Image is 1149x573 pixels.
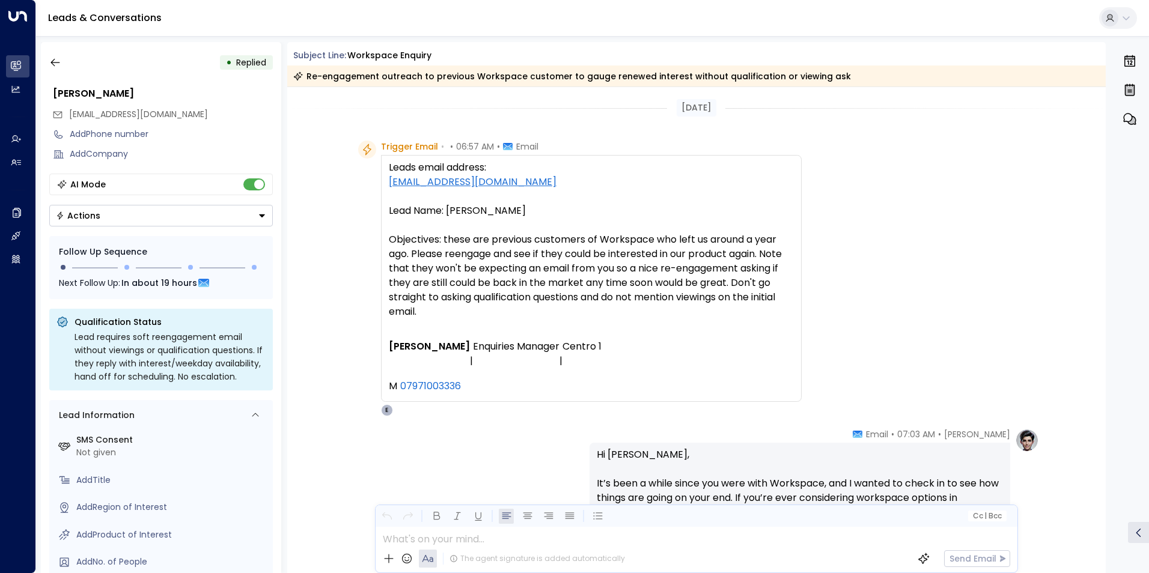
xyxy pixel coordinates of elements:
span: | [984,512,987,520]
td: M [389,376,400,393]
div: Next Follow Up: [59,276,263,290]
div: AddNo. of People [76,556,268,568]
span: Cc Bcc [972,512,1001,520]
div: AddProduct of Interest [76,529,268,541]
span: 06:57 AM [456,141,494,153]
a: 07971003336 [400,379,461,393]
span: • [497,141,500,153]
span: Trigger Email [381,141,438,153]
td: Centro 1 [562,339,602,368]
td: | [470,339,473,368]
img: profile-logo.png [1015,428,1039,452]
span: [PERSON_NAME] [944,428,1010,440]
button: Redo [400,509,415,524]
div: Lead Information [55,409,135,422]
div: E [381,404,393,416]
span: Subject Line: [293,49,346,61]
td: | [559,339,562,368]
span: Replied [236,56,266,68]
div: Button group with a nested menu [49,205,273,226]
span: In about 19 hours [121,276,197,290]
div: • [226,52,232,73]
div: Lead requires soft reengagement email without viewings or qualification questions. If they reply ... [75,330,266,383]
td: [PERSON_NAME] [389,339,470,368]
div: AI Mode [70,178,106,190]
div: The agent signature is added automatically [450,553,625,564]
button: Actions [49,205,273,226]
div: [DATE] [677,99,716,117]
button: Undo [379,509,394,524]
div: Actions [56,210,100,221]
div: AddCompany [70,148,273,160]
div: Not given [76,446,268,459]
span: [EMAIL_ADDRESS][DOMAIN_NAME] [69,108,208,120]
span: • [450,141,453,153]
div: AddTitle [76,474,268,487]
span: bawallace93@gmail.com [69,108,208,121]
span: Email [866,428,888,440]
span: • [891,428,894,440]
div: Workspace Enquiry [347,49,431,62]
td: Enquiries Manager [473,339,559,368]
div: AddRegion of Interest [76,501,268,514]
div: AddPhone number [70,128,273,141]
label: SMS Consent [76,434,268,446]
div: Follow Up Sequence [59,246,263,258]
span: 07:03 AM [897,428,935,440]
span: • [441,141,444,153]
span: • [938,428,941,440]
button: Cc|Bcc [968,511,1006,522]
div: Re-engagement outreach to previous Workspace customer to gauge renewed interest without qualifica... [293,70,851,82]
span: Email [516,141,538,153]
p: Leads email address: Lead Name: [PERSON_NAME] Objectives: these are previous customers of Workspa... [389,160,794,319]
a: [EMAIL_ADDRESS][DOMAIN_NAME] [389,175,556,189]
a: Leads & Conversations [48,11,162,25]
div: [PERSON_NAME] [53,86,273,101]
p: Qualification Status [75,316,266,328]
